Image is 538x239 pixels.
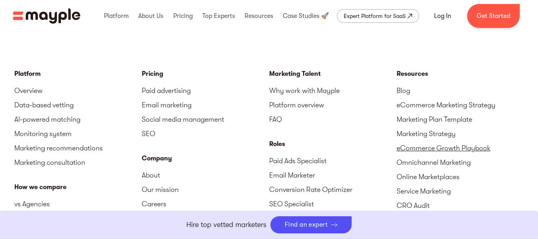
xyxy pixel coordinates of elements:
[14,69,142,79] div: Platform
[397,155,524,170] a: Omnichannel Marketing
[397,184,524,198] a: Service Marketing
[467,4,520,28] a: Get Started
[142,112,269,126] a: Social media management
[269,83,397,98] a: Why work with Mayple
[142,168,269,182] a: About
[285,221,328,229] div: Find an expert
[142,182,269,197] a: Our mission
[14,182,142,192] div: How we compare
[142,98,269,112] a: Email marketing
[397,198,524,213] a: CRO Audit
[14,197,142,211] a: vs Agencies
[142,197,269,211] a: Careers
[397,112,524,126] a: Marketing Plan Template
[269,98,397,112] a: Platform overview
[425,6,461,26] a: Log In
[397,170,524,184] a: Online Marketplaces
[13,8,80,24] img: Mayple logo
[344,11,406,21] div: Expert Platform for SaaS
[14,155,142,170] a: Marketing consultation
[397,69,524,79] div: Resources
[200,3,237,29] div: Top Experts
[136,3,165,29] div: About Us
[269,112,397,126] a: FAQ
[397,83,524,98] a: Blog
[397,98,524,112] a: eCommerce Marketing Strategy
[243,3,275,29] div: Resources
[14,83,142,98] a: Overview
[171,3,195,29] div: Pricing
[14,141,142,155] a: Marketing recommendations
[102,3,131,29] div: Platform
[397,141,524,155] a: eCommerce Growth Playbook
[269,69,397,79] div: Marketing Talent
[269,168,397,182] a: Email Marketer
[269,182,397,197] a: Conversion Rate Optimizer
[337,9,419,23] a: Expert Platform for SaaS
[142,83,269,98] a: Paid advertising
[142,69,269,79] a: Pricing
[14,126,142,141] a: Monitoring system
[142,126,269,141] a: SEO
[397,126,524,141] a: Marketing Strategy
[14,112,142,126] a: AI-powered matching
[186,219,266,230] p: Hire top vetted marketers
[142,154,269,163] div: Company
[269,139,397,149] div: Roles
[269,154,397,168] a: Paid Ads Specialist
[269,197,397,211] a: SEO Specialist
[13,8,80,24] a: home
[14,98,142,112] a: Data-based vetting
